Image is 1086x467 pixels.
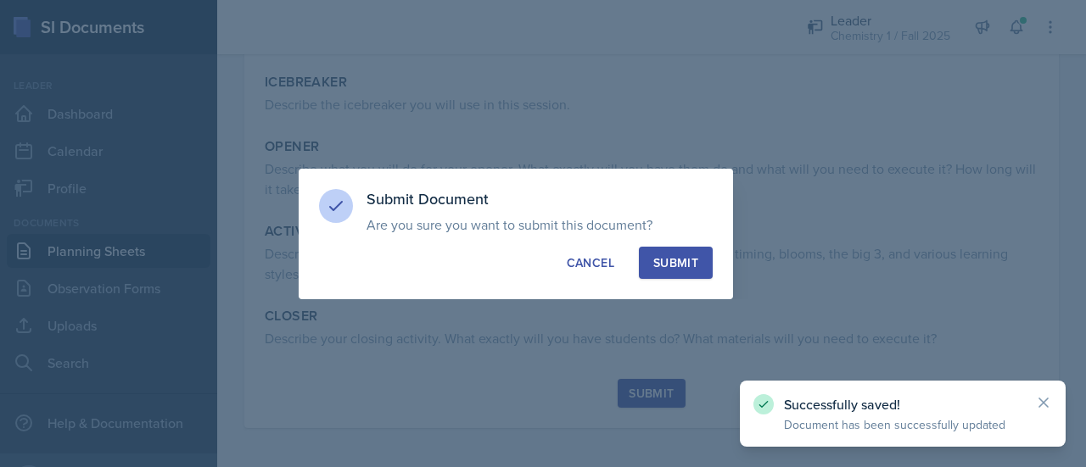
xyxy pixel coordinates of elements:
[367,189,713,209] h3: Submit Document
[367,216,713,233] p: Are you sure you want to submit this document?
[784,416,1022,433] p: Document has been successfully updated
[552,247,629,279] button: Cancel
[567,254,614,271] div: Cancel
[653,254,698,271] div: Submit
[784,396,1022,413] p: Successfully saved!
[639,247,713,279] button: Submit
